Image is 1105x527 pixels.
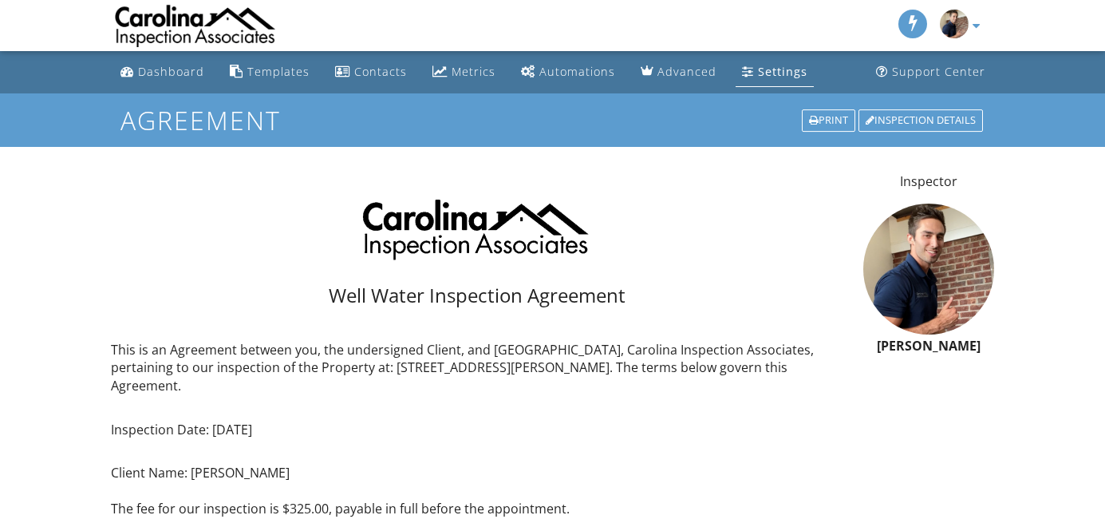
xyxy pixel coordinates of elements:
[120,106,984,134] h1: Agreement
[111,4,281,47] img: Carolina Inspection Associates
[858,109,983,132] div: Inspection Details
[329,57,413,87] a: Contacts
[800,108,857,133] a: Print
[452,64,495,79] div: Metrics
[111,446,844,518] p: Client Name: [PERSON_NAME] The fee for our inspection is $325.00, payable in full before the appo...
[863,339,995,354] h6: [PERSON_NAME]
[539,64,615,79] div: Automations
[111,341,844,394] p: This is an Agreement between you, the undersigned Client, and [GEOGRAPHIC_DATA], Carolina Inspect...
[354,64,407,79] div: Contacts
[329,282,626,308] span: Well Water Inspection Agreement
[111,402,844,438] p: Inspection Date: [DATE]
[114,57,211,87] a: Dashboard
[515,57,622,87] a: Automations (Basic)
[657,64,716,79] div: Advanced
[758,64,807,79] div: Settings
[802,109,855,132] div: Print
[863,172,995,190] p: Inspector
[138,64,204,79] div: Dashboard
[736,57,814,87] a: Settings
[345,172,626,276] img: Picture1.png
[892,64,985,79] div: Support Center
[247,64,310,79] div: Templates
[870,57,992,87] a: Support Center
[223,57,316,87] a: Templates
[857,108,985,133] a: Inspection Details
[426,57,502,87] a: Metrics
[863,204,995,335] img: screen_shot_20201125_at_1.36.35_am.png
[940,10,969,38] img: screen_shot_20201125_at_1.36.35_am.png
[634,57,723,87] a: Advanced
